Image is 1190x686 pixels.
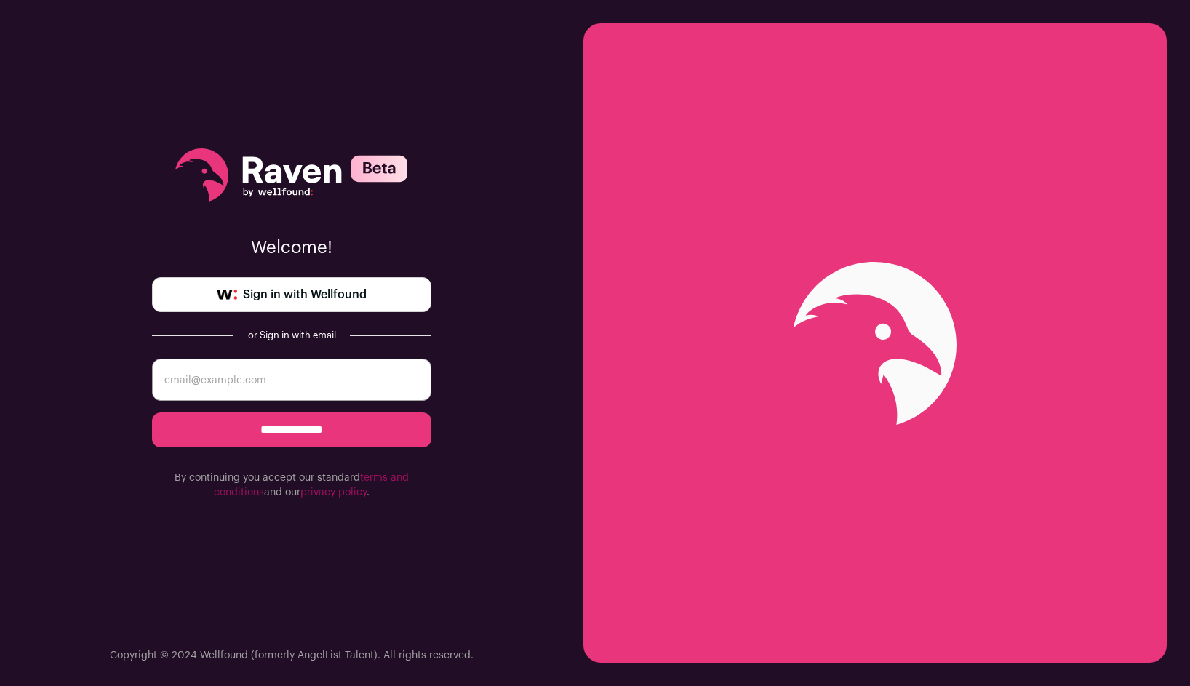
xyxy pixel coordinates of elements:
[152,277,431,312] a: Sign in with Wellfound
[152,471,431,500] p: By continuing you accept our standard and our .
[217,290,237,300] img: wellfound-symbol-flush-black-fb3c872781a75f747ccb3a119075da62bfe97bd399995f84a933054e44a575c4.png
[110,648,474,663] p: Copyright © 2024 Wellfound (formerly AngelList Talent). All rights reserved.
[300,487,367,498] a: privacy policy
[245,330,338,341] div: or Sign in with email
[152,359,431,401] input: email@example.com
[243,286,367,303] span: Sign in with Wellfound
[152,236,431,260] p: Welcome!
